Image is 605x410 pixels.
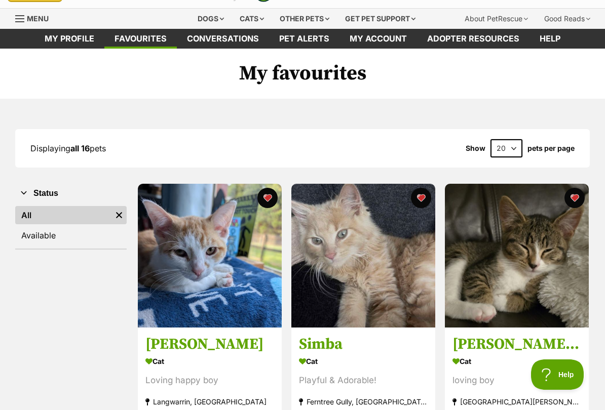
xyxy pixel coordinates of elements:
div: Cat [145,354,274,369]
div: [GEOGRAPHIC_DATA][PERSON_NAME][GEOGRAPHIC_DATA] [452,395,581,409]
a: My profile [34,29,104,49]
button: favourite [411,188,431,208]
button: favourite [564,188,585,208]
div: Good Reads [537,9,597,29]
img: Nicholas [138,184,282,327]
h3: Simba [299,335,428,354]
div: Cats [233,9,271,29]
div: Status [15,204,127,249]
a: Remove filter [111,206,127,224]
a: Available [15,226,127,244]
a: conversations [177,29,269,49]
button: Status [15,187,127,200]
img: Simba [291,184,435,327]
label: pets per page [527,144,575,152]
span: Displaying pets [30,143,106,153]
a: Menu [15,9,56,27]
a: Favourites [104,29,177,49]
div: loving boy [452,374,581,388]
h3: [PERSON_NAME] meet me @petsock carrum downs store [452,335,581,354]
a: Help [530,29,571,49]
iframe: Help Scout Beacon - Open [531,359,585,390]
div: Langwarrin, [GEOGRAPHIC_DATA] [145,395,274,409]
div: Ferntree Gully, [GEOGRAPHIC_DATA] [299,395,428,409]
span: Show [466,144,485,152]
button: favourite [257,188,278,208]
div: Get pet support [338,9,423,29]
a: All [15,206,111,224]
div: About PetRescue [458,9,535,29]
div: Dogs [191,9,231,29]
span: Menu [27,14,49,23]
div: Cat [299,354,428,369]
div: Loving happy boy [145,374,274,388]
a: Pet alerts [269,29,339,49]
div: Cat [452,354,581,369]
strong: all 16 [70,143,90,153]
a: My account [339,29,417,49]
img: Luigi meet me @petsock carrum downs store [445,184,589,327]
h3: [PERSON_NAME] [145,335,274,354]
div: Other pets [273,9,336,29]
a: Adopter resources [417,29,530,49]
div: Playful & Adorable! [299,374,428,388]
